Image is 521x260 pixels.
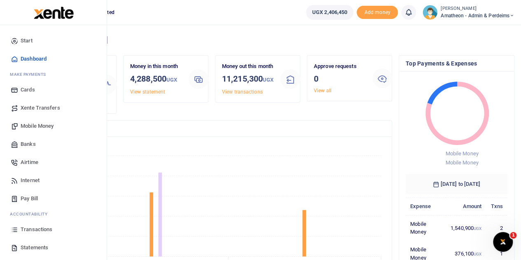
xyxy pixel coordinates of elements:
a: Statements [7,239,100,257]
small: UGX [474,226,481,231]
span: Statements [21,244,48,252]
span: UGX 2,406,450 [312,8,347,16]
h6: [DATE] to [DATE] [406,174,507,194]
td: 1,540,900 [446,215,486,241]
span: Add money [357,6,398,19]
li: Toup your wallet [357,6,398,19]
a: Cards [7,81,100,99]
td: 2 [486,215,507,241]
h3: 4,288,500 [130,73,182,86]
a: UGX 2,406,450 [306,5,353,20]
a: profile-user [PERSON_NAME] Amatheon - Admin & Perdeims [423,5,514,20]
iframe: Intercom live chat [493,232,513,252]
span: Mobile Money [445,159,478,166]
h4: Top Payments & Expenses [406,59,507,68]
li: Ac [7,208,100,220]
li: M [7,68,100,81]
td: Mobile Money [406,215,446,241]
a: Transactions [7,220,100,239]
a: Add money [357,9,398,15]
span: Transactions [21,225,52,234]
span: Mobile Money [445,150,478,157]
span: Internet [21,176,40,185]
a: View statement [130,89,165,95]
span: ake Payments [14,71,46,77]
span: 1 [510,232,516,239]
small: UGX [166,77,177,83]
p: Approve requests [314,62,366,71]
li: Wallet ballance [303,5,357,20]
img: logo-large [34,7,74,19]
a: Xente Transfers [7,99,100,117]
span: Xente Transfers [21,104,60,112]
th: Txns [486,197,507,215]
p: Money in this month [130,62,182,71]
a: Mobile Money [7,117,100,135]
h4: Transactions Overview [38,124,385,133]
small: UGX [474,252,481,256]
p: Money out this month [222,62,274,71]
span: countability [16,211,47,217]
span: Start [21,37,33,45]
span: Mobile Money [21,122,54,130]
span: Dashboard [21,55,47,63]
span: Airtime [21,158,38,166]
a: View all [314,88,332,94]
a: Internet [7,171,100,190]
a: Dashboard [7,50,100,68]
a: View transactions [222,89,263,95]
h3: 0 [314,73,366,85]
small: [PERSON_NAME] [441,5,514,12]
a: Pay Bill [7,190,100,208]
span: Cards [21,86,35,94]
th: Amount [446,197,486,215]
a: Airtime [7,153,100,171]
span: Banks [21,140,36,148]
a: Start [7,32,100,50]
small: UGX [263,77,273,83]
span: Pay Bill [21,194,38,203]
a: Banks [7,135,100,153]
h4: Hello [PERSON_NAME] [31,35,514,45]
a: logo-small logo-large logo-large [33,9,74,15]
th: Expense [406,197,446,215]
h3: 11,215,300 [222,73,274,86]
span: Amatheon - Admin & Perdeims [441,12,514,19]
img: profile-user [423,5,437,20]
